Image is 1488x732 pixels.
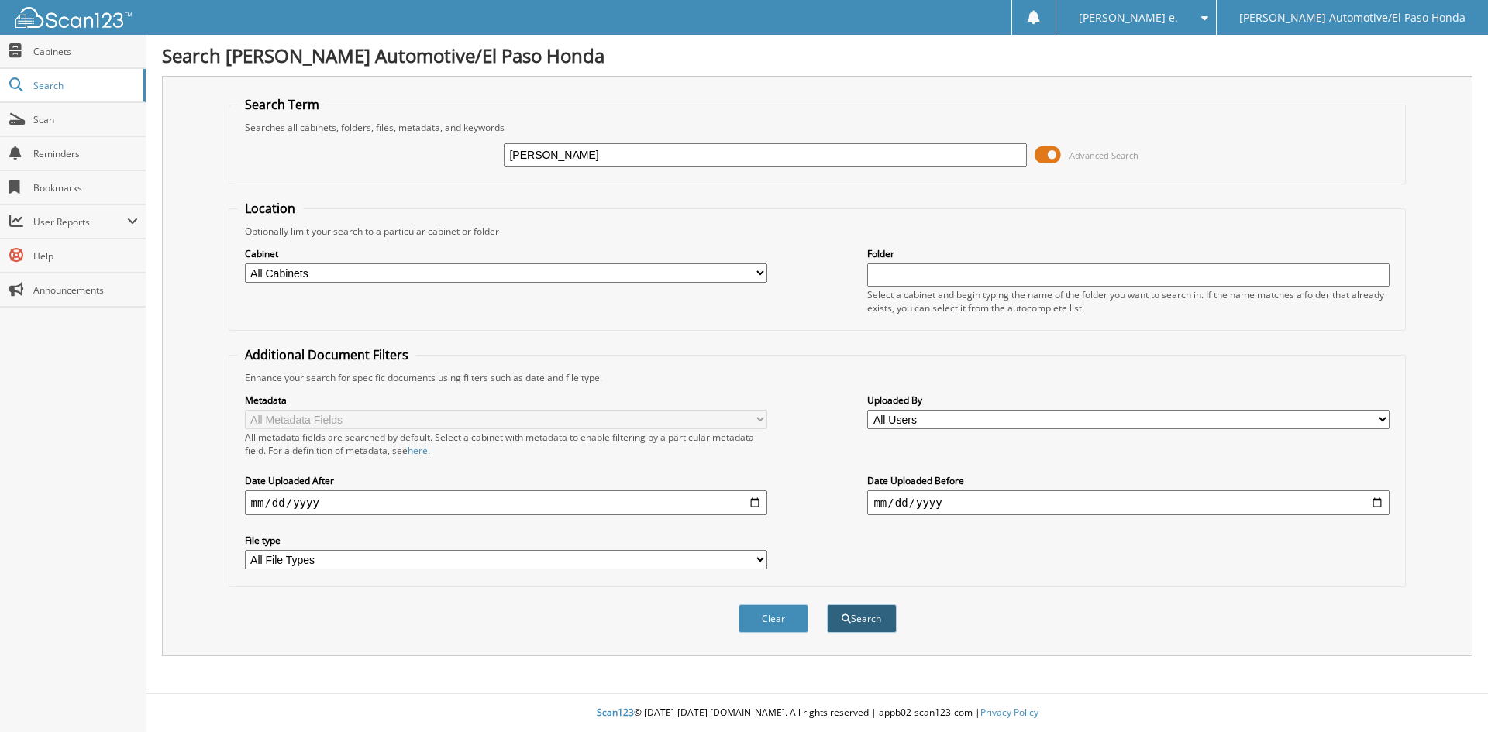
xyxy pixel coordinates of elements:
[237,346,416,363] legend: Additional Document Filters
[1079,13,1178,22] span: [PERSON_NAME] e.
[827,604,897,633] button: Search
[1239,13,1466,22] span: [PERSON_NAME] Automotive/El Paso Honda
[15,7,132,28] img: scan123-logo-white.svg
[162,43,1472,68] h1: Search [PERSON_NAME] Automotive/El Paso Honda
[597,706,634,719] span: Scan123
[237,200,303,217] legend: Location
[33,284,138,297] span: Announcements
[237,96,327,113] legend: Search Term
[867,288,1390,314] div: Select a cabinet and begin typing the name of the folder you want to search in. If the name match...
[245,490,767,515] input: start
[867,393,1390,407] label: Uploaded By
[237,121,1398,134] div: Searches all cabinets, folders, files, metadata, and keywords
[33,249,138,263] span: Help
[245,393,767,407] label: Metadata
[245,474,767,487] label: Date Uploaded After
[33,215,127,229] span: User Reports
[245,534,767,547] label: File type
[408,444,428,457] a: here
[980,706,1038,719] a: Privacy Policy
[146,694,1488,732] div: © [DATE]-[DATE] [DOMAIN_NAME]. All rights reserved | appb02-scan123-com |
[33,79,136,92] span: Search
[33,181,138,194] span: Bookmarks
[867,490,1390,515] input: end
[237,371,1398,384] div: Enhance your search for specific documents using filters such as date and file type.
[245,247,767,260] label: Cabinet
[867,474,1390,487] label: Date Uploaded Before
[33,45,138,58] span: Cabinets
[867,247,1390,260] label: Folder
[33,147,138,160] span: Reminders
[1069,149,1138,161] span: Advanced Search
[739,604,808,633] button: Clear
[33,113,138,126] span: Scan
[237,225,1398,238] div: Optionally limit your search to a particular cabinet or folder
[245,431,767,457] div: All metadata fields are searched by default. Select a cabinet with metadata to enable filtering b...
